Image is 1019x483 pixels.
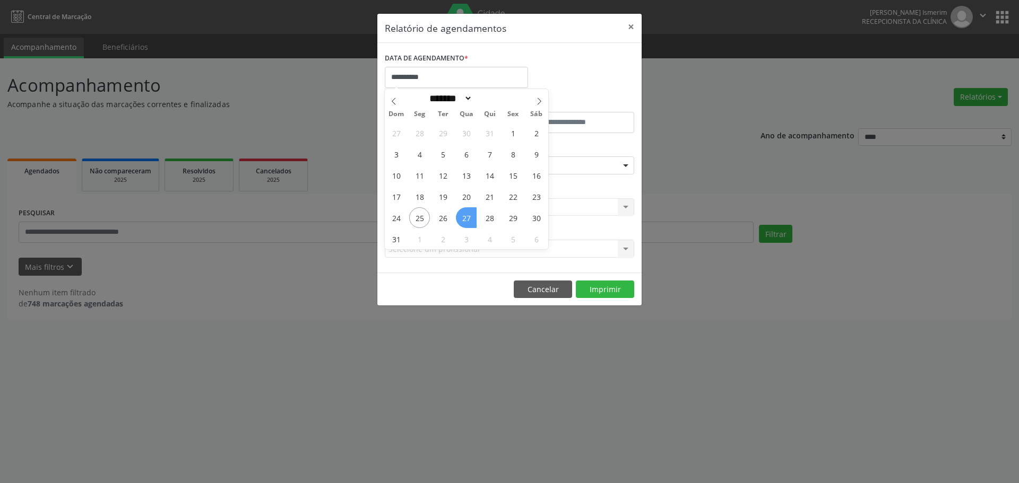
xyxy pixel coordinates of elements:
[472,93,507,104] input: Year
[479,165,500,186] span: Agosto 14, 2025
[479,207,500,228] span: Agosto 28, 2025
[479,122,500,143] span: Julho 31, 2025
[478,111,502,118] span: Qui
[456,122,477,143] span: Julho 30, 2025
[526,122,547,143] span: Agosto 2, 2025
[526,144,547,164] span: Agosto 9, 2025
[386,186,407,207] span: Agosto 17, 2025
[503,229,523,249] span: Setembro 5, 2025
[456,186,477,207] span: Agosto 20, 2025
[503,165,523,186] span: Agosto 15, 2025
[386,122,407,143] span: Julho 27, 2025
[526,186,547,207] span: Agosto 23, 2025
[433,186,453,207] span: Agosto 19, 2025
[503,186,523,207] span: Agosto 22, 2025
[620,14,642,40] button: Close
[479,186,500,207] span: Agosto 21, 2025
[385,111,408,118] span: Dom
[455,111,478,118] span: Qua
[386,207,407,228] span: Agosto 24, 2025
[385,21,506,35] h5: Relatório de agendamentos
[576,280,634,298] button: Imprimir
[433,122,453,143] span: Julho 29, 2025
[386,229,407,249] span: Agosto 31, 2025
[409,229,430,249] span: Setembro 1, 2025
[503,122,523,143] span: Agosto 1, 2025
[386,165,407,186] span: Agosto 10, 2025
[502,111,525,118] span: Sex
[409,207,430,228] span: Agosto 25, 2025
[456,229,477,249] span: Setembro 3, 2025
[433,207,453,228] span: Agosto 26, 2025
[526,207,547,228] span: Agosto 30, 2025
[426,93,472,104] select: Month
[433,229,453,249] span: Setembro 2, 2025
[512,95,634,112] label: ATÉ
[456,207,477,228] span: Agosto 27, 2025
[525,111,548,118] span: Sáb
[456,165,477,186] span: Agosto 13, 2025
[526,229,547,249] span: Setembro 6, 2025
[526,165,547,186] span: Agosto 16, 2025
[479,229,500,249] span: Setembro 4, 2025
[433,144,453,164] span: Agosto 5, 2025
[386,144,407,164] span: Agosto 3, 2025
[503,144,523,164] span: Agosto 8, 2025
[409,165,430,186] span: Agosto 11, 2025
[503,207,523,228] span: Agosto 29, 2025
[409,144,430,164] span: Agosto 4, 2025
[479,144,500,164] span: Agosto 7, 2025
[431,111,455,118] span: Ter
[514,280,572,298] button: Cancelar
[385,50,468,67] label: DATA DE AGENDAMENTO
[408,111,431,118] span: Seg
[409,186,430,207] span: Agosto 18, 2025
[433,165,453,186] span: Agosto 12, 2025
[409,122,430,143] span: Julho 28, 2025
[456,144,477,164] span: Agosto 6, 2025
